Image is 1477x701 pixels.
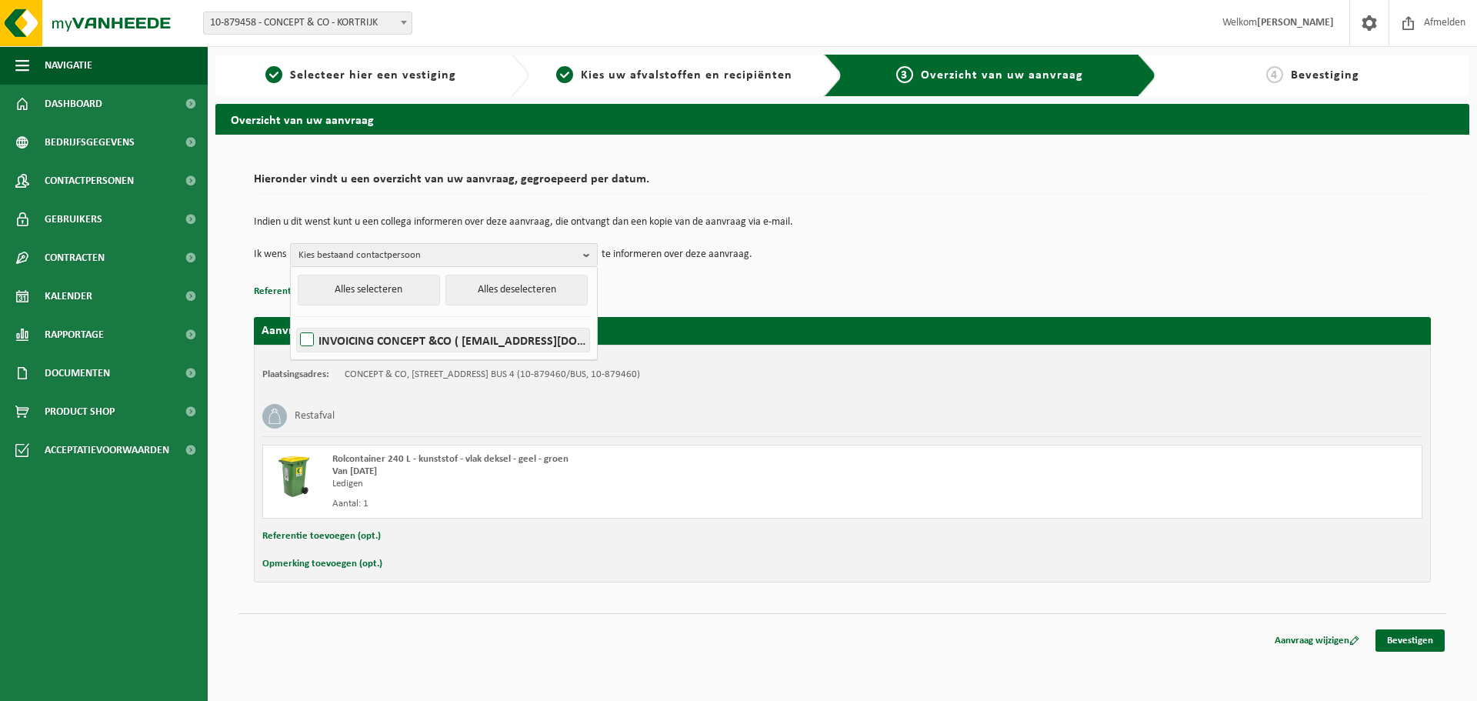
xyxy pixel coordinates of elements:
button: Referentie toevoegen (opt.) [262,526,381,546]
label: INVOICING CONCEPT &CO ( [EMAIL_ADDRESS][DOMAIN_NAME] ) [297,329,589,352]
span: 10-879458 - CONCEPT & CO - KORTRIJK [204,12,412,34]
button: Alles selecteren [298,275,440,305]
img: WB-0240-HPE-GN-50.png [271,453,317,499]
button: Kies bestaand contactpersoon [290,243,598,266]
p: Ik wens [254,243,286,266]
p: Indien u dit wenst kunt u een collega informeren over deze aanvraag, die ontvangt dan een kopie v... [254,217,1431,228]
span: Contracten [45,239,105,277]
span: 2 [556,66,573,83]
span: 10-879458 - CONCEPT & CO - KORTRIJK [203,12,412,35]
span: Bevestiging [1291,69,1359,82]
strong: Van [DATE] [332,466,377,476]
span: Kalender [45,277,92,315]
span: Rolcontainer 240 L - kunststof - vlak deksel - geel - groen [332,454,568,464]
button: Alles deselecteren [445,275,588,305]
button: Opmerking toevoegen (opt.) [262,554,382,574]
td: CONCEPT & CO, [STREET_ADDRESS] BUS 4 (10-879460/BUS, 10-879460) [345,369,640,381]
span: Acceptatievoorwaarden [45,431,169,469]
span: Bedrijfsgegevens [45,123,135,162]
span: Overzicht van uw aanvraag [921,69,1083,82]
h2: Hieronder vindt u een overzicht van uw aanvraag, gegroepeerd per datum. [254,173,1431,194]
span: Contactpersonen [45,162,134,200]
a: 2Kies uw afvalstoffen en recipiënten [537,66,812,85]
span: Kies bestaand contactpersoon [298,244,577,267]
span: 3 [896,66,913,83]
a: 1Selecteer hier een vestiging [223,66,498,85]
div: Ledigen [332,478,904,490]
span: 4 [1266,66,1283,83]
strong: Aanvraag voor [DATE] [262,325,377,337]
a: Aanvraag wijzigen [1263,629,1371,652]
span: Kies uw afvalstoffen en recipiënten [581,69,792,82]
span: Gebruikers [45,200,102,239]
h3: Restafval [295,404,335,429]
span: Product Shop [45,392,115,431]
span: Dashboard [45,85,102,123]
h2: Overzicht van uw aanvraag [215,104,1469,134]
span: Rapportage [45,315,104,354]
p: te informeren over deze aanvraag. [602,243,752,266]
div: Aantal: 1 [332,498,904,510]
strong: Plaatsingsadres: [262,369,329,379]
strong: [PERSON_NAME] [1257,17,1334,28]
span: 1 [265,66,282,83]
span: Selecteer hier een vestiging [290,69,456,82]
a: Bevestigen [1375,629,1445,652]
span: Navigatie [45,46,92,85]
span: Documenten [45,354,110,392]
button: Referentie toevoegen (opt.) [254,282,372,302]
